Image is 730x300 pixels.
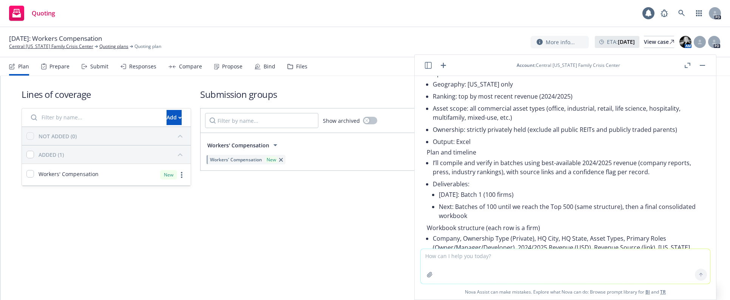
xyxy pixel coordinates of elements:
div: Propose [222,63,242,70]
button: NOT ADDED (0) [39,130,186,142]
a: Report a Bug [657,6,672,21]
li: Ownership: strictly privately held (exclude all public REITs and publicly traded parents) [433,124,704,136]
p: Workbook structure (each row is a firm) [427,223,704,232]
a: Search [674,6,689,21]
a: Switch app [691,6,707,21]
h1: Lines of coverage [22,88,191,101]
button: ADDED (1) [39,148,186,161]
li: [DATE]: Batch 1 (100 firms) [439,189,704,201]
a: View case [644,36,674,48]
div: Bind [264,63,275,70]
a: Central [US_STATE] Family Crisis Center [9,43,93,50]
div: New [160,170,177,179]
div: ADDED (1) [39,151,64,159]
div: NOT ADDED (0) [39,132,77,140]
li: Company, Ownership Type (Private), HQ City, HQ State, Asset Types, Primary Roles (Owner/Manager/D... [433,232,704,263]
a: BI [645,289,650,295]
div: : Central [US_STATE] Family Crisis Center [517,62,620,68]
div: New [265,156,278,163]
span: Quoting [32,10,55,16]
a: Quoting [6,3,58,24]
p: Plan and timeline [427,148,704,157]
li: Geography: [US_STATE] only [433,78,704,90]
div: Plan [18,63,29,70]
input: Filter by name... [205,113,318,128]
span: ETA : [607,38,635,46]
button: More info... [531,36,589,48]
span: Quoting plan [134,43,161,50]
span: Account [517,62,535,68]
li: Deliverables: [433,178,704,223]
a: TR [660,289,666,295]
span: Show archived [323,117,360,125]
span: [DATE]: Workers Compensation [9,34,102,43]
div: Files [296,63,307,70]
button: Workers' Compensation [205,138,282,153]
div: Compare [179,63,202,70]
div: Responses [129,63,156,70]
img: photo [679,36,691,48]
h1: Submission groups [200,88,709,101]
span: Workers' Compensation [39,170,99,178]
span: Nova Assist can make mistakes. Explore what Nova can do: Browse prompt library for and [418,284,713,300]
div: Submit [90,63,108,70]
input: Filter by name... [26,110,162,125]
li: Next: Batches of 100 until we reach the Top 500 (same structure), then a final consolidated workbook [439,201,704,222]
a: Quoting plans [99,43,128,50]
span: Workers' Compensation [210,156,262,163]
li: I’ll compile and verify in batches using best-available 2024/2025 revenue (company reports, press... [433,157,704,178]
li: Asset scope: all commercial asset types (office, industrial, retail, life science, hospitality, m... [433,102,704,124]
span: Workers' Compensation [207,141,269,149]
li: Output: Excel [433,136,704,148]
strong: [DATE] [618,38,635,45]
li: Ranking: top by most recent revenue (2024/2025) [433,90,704,102]
div: Prepare [49,63,69,70]
a: more [177,170,186,179]
button: Add [167,110,182,125]
span: More info... [546,38,575,46]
